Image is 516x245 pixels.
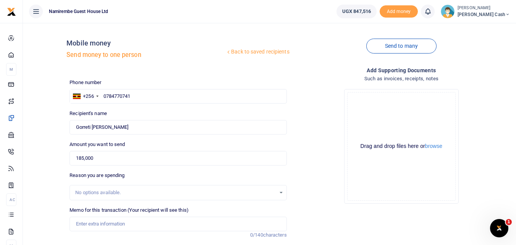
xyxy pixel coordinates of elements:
[6,63,16,76] li: M
[344,89,459,204] div: File Uploader
[333,5,380,18] li: Wallet ballance
[7,7,16,16] img: logo-small
[70,110,107,117] label: Recipient's name
[263,232,287,238] span: characters
[336,5,377,18] a: UGX 847,516
[441,5,510,18] a: profile-user [PERSON_NAME] [PERSON_NAME] Cash
[380,5,418,18] li: Toup your wallet
[83,92,94,100] div: +256
[366,39,437,54] a: Send to many
[70,151,286,165] input: UGX
[506,219,512,225] span: 1
[425,143,442,149] button: browse
[66,51,225,59] h5: Send money to one person
[70,217,286,231] input: Enter extra information
[7,8,16,14] a: logo-small logo-large logo-large
[70,79,101,86] label: Phone number
[380,8,418,14] a: Add money
[458,5,510,11] small: [PERSON_NAME]
[293,75,510,83] h4: Such as invoices, receipts, notes
[70,120,286,135] input: Loading name...
[342,8,371,15] span: UGX 847,516
[225,45,290,59] a: Back to saved recipients
[70,89,286,104] input: Enter phone number
[70,172,125,179] label: Reason you are spending
[6,193,16,206] li: Ac
[66,39,225,47] h4: Mobile money
[348,143,455,150] div: Drag and drop files here or
[70,141,125,148] label: Amount you want to send
[441,5,455,18] img: profile-user
[380,5,418,18] span: Add money
[46,8,112,15] span: Namirembe Guest House Ltd
[70,89,100,103] div: Uganda: +256
[75,189,275,196] div: No options available.
[250,232,263,238] span: 0/140
[70,206,189,214] label: Memo for this transaction (Your recipient will see this)
[490,219,508,237] iframe: Intercom live chat
[458,11,510,18] span: [PERSON_NAME] Cash
[293,66,510,75] h4: Add supporting Documents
